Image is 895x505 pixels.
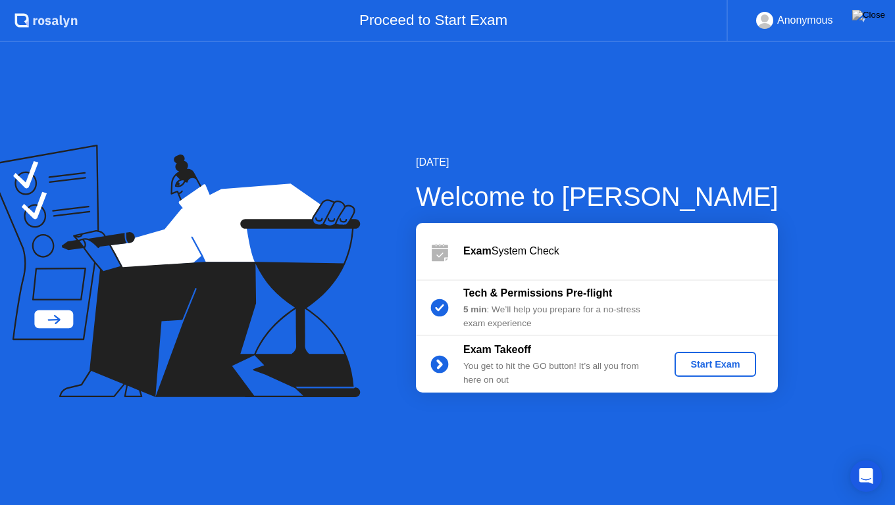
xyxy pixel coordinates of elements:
b: Tech & Permissions Pre-flight [463,287,612,299]
div: [DATE] [416,155,779,170]
b: 5 min [463,304,487,314]
b: Exam Takeoff [463,344,531,355]
b: Exam [463,245,492,256]
div: Welcome to [PERSON_NAME] [416,177,779,216]
div: Anonymous [777,12,833,29]
img: Close [852,10,885,20]
div: Open Intercom Messenger [850,460,882,492]
button: Start Exam [675,352,755,377]
div: : We’ll help you prepare for a no-stress exam experience [463,303,653,330]
div: Start Exam [680,359,750,370]
div: System Check [463,243,778,259]
div: You get to hit the GO button! It’s all you from here on out [463,360,653,387]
